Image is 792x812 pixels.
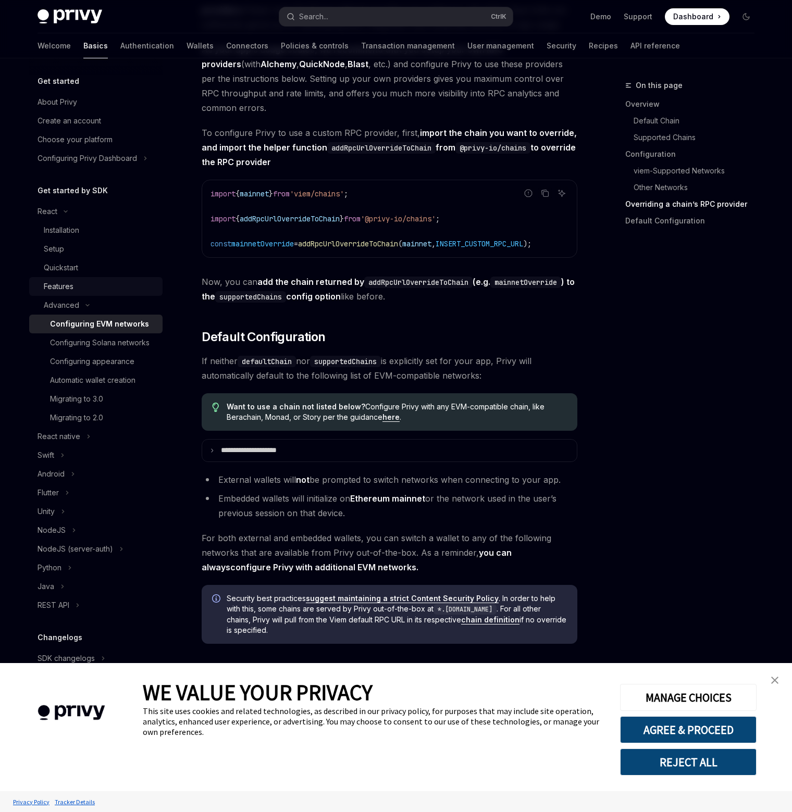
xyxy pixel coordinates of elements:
a: here [382,413,400,422]
div: Installation [44,224,79,236]
span: mainnetOverride [231,239,294,248]
a: Migrating to 3.0 [29,390,163,408]
span: Configure Privy with any EVM-compatible chain, like Berachain, Monad, or Story per the guidance . [227,402,567,422]
svg: Tip [212,403,219,412]
div: Migrating to 2.0 [50,411,103,424]
li: External wallets will be prompted to switch networks when connecting to your app. [202,472,577,487]
a: Configuration [625,146,763,163]
a: Installation [29,221,163,240]
span: On this page [636,79,683,92]
h5: Changelogs [38,631,82,644]
span: import [211,189,236,198]
a: Authentication [120,33,174,58]
code: supportedChains [310,356,381,367]
span: ); [523,239,531,248]
a: Features [29,277,163,296]
a: Privacy Policy [10,793,52,811]
a: configure Privy with additional EVM networks [230,562,416,573]
span: To configure Privy to use a custom RPC provider, first, [202,126,577,169]
a: Overview [625,96,763,113]
span: INSERT_CUSTOM_RPC_URL [436,239,523,248]
a: Support [624,11,652,22]
div: Configuring EVM networks [50,318,149,330]
span: } [340,214,344,223]
strong: import the chain you want to override, and import the helper function from to override the RPC pr... [202,128,577,167]
h5: Get started [38,75,79,88]
a: Transaction management [361,33,455,58]
div: Create an account [38,115,101,127]
span: { [236,214,240,223]
span: from [344,214,361,223]
div: NodeJS [38,524,66,536]
a: suggest maintaining a strict Content Security Policy [306,594,499,603]
span: 'viem/chains' [290,189,344,198]
span: } [269,189,273,198]
a: Quickstart [29,258,163,277]
div: Configuring appearance [50,355,134,368]
span: from [273,189,290,198]
span: , [431,239,436,248]
button: React [29,202,163,221]
button: Report incorrect code [522,186,535,200]
a: Configuring Solana networks [29,333,163,352]
div: REST API [38,599,69,611]
button: AGREE & PROCEED [620,716,757,743]
a: Automatic wallet creation [29,371,163,390]
strong: not [296,474,310,485]
button: Copy the contents from the code block [538,186,552,200]
span: WE VALUE YOUR PRIVACY [143,679,373,706]
a: Supported Chains [625,129,763,146]
a: Other Networks [625,179,763,196]
div: React [38,205,57,218]
button: Toggle dark mode [738,8,754,25]
a: Policies & controls [281,33,349,58]
span: = [294,239,298,248]
div: Python [38,561,61,574]
div: Advanced [44,299,79,311]
span: mainnet [240,189,269,198]
div: Flutter [38,486,59,499]
div: SDK changelogs [38,652,95,665]
a: About Privy [29,93,163,111]
div: NodeJS (server-auth) [38,543,113,555]
a: Configuring EVM networks [29,315,163,333]
button: Swift [29,446,163,465]
button: Advanced [29,296,163,315]
span: { [236,189,240,198]
span: (with , , , etc.) and configure Privy to use these providers per the instructions below. Setting ... [202,42,577,115]
a: Default Chain [625,113,763,129]
button: Search...CtrlK [279,7,513,26]
span: ( [398,239,402,248]
button: Ask AI [555,186,568,200]
span: '@privy-io/chains' [361,214,436,223]
code: *.[DOMAIN_NAME] [434,604,497,615]
span: Security best practices . In order to help with this, some chains are served by Privy out-of-the-... [227,593,567,635]
button: SDK changelogs [29,649,163,668]
div: Unity [38,505,55,518]
a: User management [467,33,534,58]
a: Configuring appearance [29,352,163,371]
a: API reference [630,33,680,58]
a: Basics [83,33,108,58]
span: For both external and embedded wallets, you can switch a wallet to any of the following networks ... [202,531,577,574]
button: React native [29,427,163,446]
code: supportedChains [215,291,286,303]
span: addRpcUrlOverrideToChain [298,239,398,248]
h5: Get started by SDK [38,184,108,197]
div: Automatic wallet creation [50,374,135,386]
code: defaultChain [238,356,296,367]
button: Configuring Privy Dashboard [29,149,163,168]
a: chain definition [461,615,519,624]
div: Configuring Solana networks [50,336,150,349]
code: mainnetOverride [490,277,561,288]
span: Default Configuration [202,329,325,345]
div: Migrating to 3.0 [50,393,103,405]
a: close banner [764,670,785,691]
a: Migrating to 2.0 [29,408,163,427]
button: NodeJS (server-auth) [29,540,163,558]
a: Recipes [589,33,618,58]
a: Choose your platform [29,130,163,149]
button: Unity [29,502,163,521]
a: Connectors [226,33,268,58]
code: addRpcUrlOverrideToChain [364,277,473,288]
